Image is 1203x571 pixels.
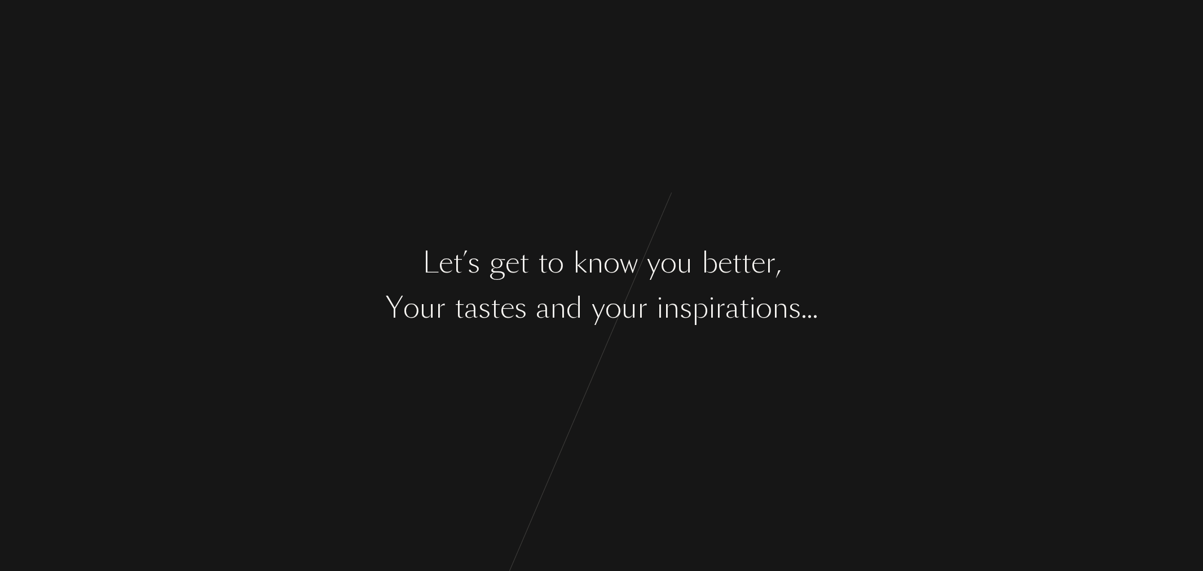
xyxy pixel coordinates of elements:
[772,287,788,330] div: n
[587,242,603,284] div: n
[620,242,638,284] div: w
[603,242,620,284] div: o
[692,287,708,330] div: p
[715,287,725,330] div: r
[489,242,505,284] div: g
[420,287,435,330] div: u
[505,242,519,284] div: e
[725,287,739,330] div: a
[751,242,765,284] div: e
[605,287,622,330] div: o
[468,242,480,284] div: s
[550,287,566,330] div: n
[718,242,732,284] div: e
[573,242,587,284] div: k
[742,242,751,284] div: t
[807,287,812,330] div: .
[656,287,663,330] div: i
[464,287,478,330] div: a
[519,242,529,284] div: t
[749,287,756,330] div: i
[775,242,781,284] div: ,
[647,242,660,284] div: y
[677,242,693,284] div: u
[455,287,464,330] div: t
[680,287,692,330] div: s
[592,287,605,330] div: y
[702,242,718,284] div: b
[756,287,772,330] div: o
[637,287,647,330] div: r
[765,242,775,284] div: r
[435,287,446,330] div: r
[538,242,548,284] div: t
[622,287,637,330] div: u
[788,287,801,330] div: s
[422,242,439,284] div: L
[660,242,677,284] div: o
[491,287,500,330] div: t
[663,287,680,330] div: n
[732,242,742,284] div: t
[386,287,403,330] div: Y
[462,242,468,284] div: ’
[403,287,420,330] div: o
[536,287,550,330] div: a
[812,287,818,330] div: .
[500,287,514,330] div: e
[548,242,564,284] div: o
[453,242,462,284] div: t
[566,287,583,330] div: d
[478,287,491,330] div: s
[514,287,527,330] div: s
[439,242,453,284] div: e
[801,287,807,330] div: .
[739,287,749,330] div: t
[708,287,715,330] div: i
